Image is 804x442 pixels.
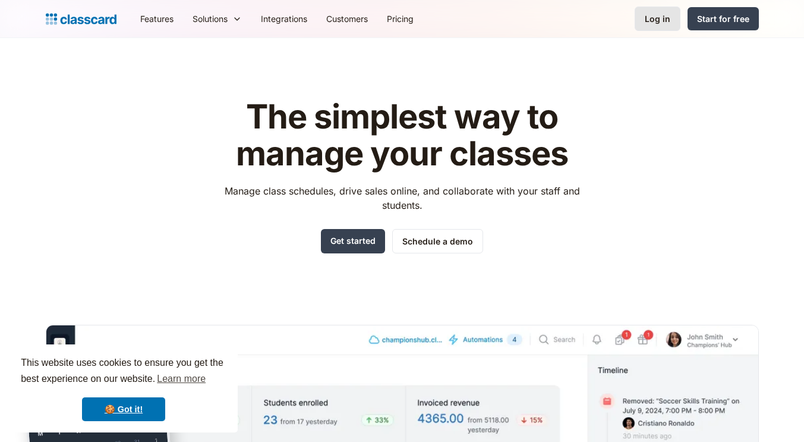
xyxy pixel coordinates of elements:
[688,7,759,30] a: Start for free
[82,397,165,421] a: dismiss cookie message
[183,5,251,32] div: Solutions
[213,184,591,212] p: Manage class schedules, drive sales online, and collaborate with your staff and students.
[377,5,423,32] a: Pricing
[10,344,238,432] div: cookieconsent
[321,229,385,253] a: Get started
[251,5,317,32] a: Integrations
[645,12,670,25] div: Log in
[46,11,116,27] a: home
[697,12,749,25] div: Start for free
[21,356,226,388] span: This website uses cookies to ensure you get the best experience on our website.
[131,5,183,32] a: Features
[317,5,377,32] a: Customers
[193,12,228,25] div: Solutions
[392,229,483,253] a: Schedule a demo
[635,7,680,31] a: Log in
[155,370,207,388] a: learn more about cookies
[213,99,591,172] h1: The simplest way to manage your classes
